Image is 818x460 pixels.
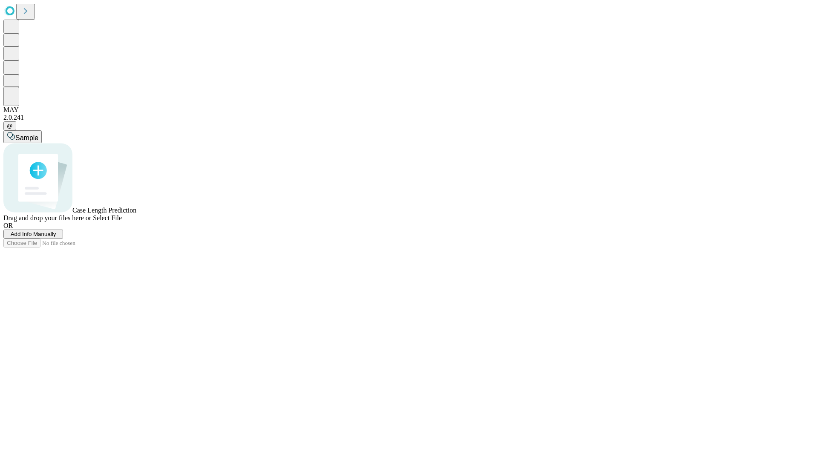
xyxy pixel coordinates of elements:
span: Select File [93,214,122,221]
div: MAY [3,106,815,114]
span: Drag and drop your files here or [3,214,91,221]
span: OR [3,222,13,229]
span: @ [7,123,13,129]
button: @ [3,121,16,130]
span: Add Info Manually [11,231,56,237]
div: 2.0.241 [3,114,815,121]
button: Sample [3,130,42,143]
button: Add Info Manually [3,230,63,239]
span: Sample [15,134,38,141]
span: Case Length Prediction [72,207,136,214]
